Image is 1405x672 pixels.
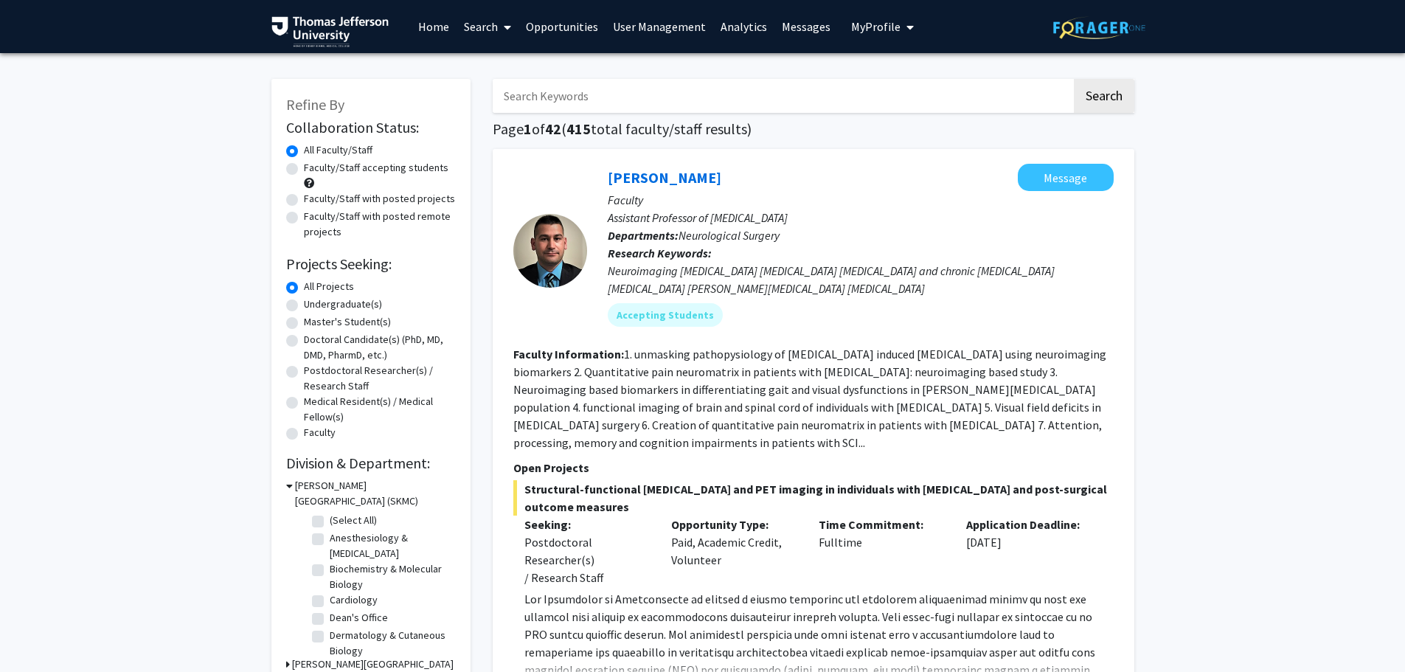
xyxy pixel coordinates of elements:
p: Application Deadline: [966,516,1092,533]
label: Dermatology & Cutaneous Biology [330,628,452,659]
div: Fulltime [808,516,955,586]
h3: [PERSON_NAME][GEOGRAPHIC_DATA] (SKMC) [295,478,456,509]
label: All Faculty/Staff [304,142,372,158]
a: Opportunities [518,1,606,52]
b: Research Keywords: [608,246,712,260]
label: Postdoctoral Researcher(s) / Research Staff [304,363,456,394]
a: Search [457,1,518,52]
a: Home [411,1,457,52]
label: Anesthesiology & [MEDICAL_DATA] [330,530,452,561]
div: Postdoctoral Researcher(s) / Research Staff [524,533,650,586]
button: Message Mahdi Alizedah [1018,164,1114,191]
input: Search Keywords [493,79,1072,113]
span: 1 [524,119,532,138]
mat-chip: Accepting Students [608,303,723,327]
a: [PERSON_NAME] [608,168,721,187]
label: Faculty/Staff accepting students [304,160,448,176]
p: Time Commitment: [819,516,944,533]
a: Analytics [713,1,774,52]
label: Doctoral Candidate(s) (PhD, MD, DMD, PharmD, etc.) [304,332,456,363]
img: Thomas Jefferson University Logo [271,16,389,47]
b: Faculty Information: [513,347,624,361]
label: Biochemistry & Molecular Biology [330,561,452,592]
label: Undergraduate(s) [304,297,382,312]
h2: Projects Seeking: [286,255,456,273]
p: Opportunity Type: [671,516,797,533]
div: [DATE] [955,516,1103,586]
label: Medical Resident(s) / Medical Fellow(s) [304,394,456,425]
span: 415 [566,119,591,138]
h2: Collaboration Status: [286,119,456,136]
span: Neurological Surgery [679,228,780,243]
label: (Select All) [330,513,377,528]
h2: Division & Department: [286,454,456,472]
label: Faculty [304,425,336,440]
h1: Page of ( total faculty/staff results) [493,120,1134,138]
p: Faculty [608,191,1114,209]
iframe: Chat [11,606,63,661]
label: Faculty/Staff with posted remote projects [304,209,456,240]
b: Departments: [608,228,679,243]
img: ForagerOne Logo [1053,16,1145,39]
span: My Profile [851,19,901,34]
p: Seeking: [524,516,650,533]
label: Dean's Office [330,610,388,626]
label: Master's Student(s) [304,314,391,330]
p: Assistant Professor of [MEDICAL_DATA] [608,209,1114,226]
a: Messages [774,1,838,52]
button: Search [1074,79,1134,113]
span: 42 [545,119,561,138]
div: Neuroimaging [MEDICAL_DATA] [MEDICAL_DATA] [MEDICAL_DATA] and chronic [MEDICAL_DATA] [MEDICAL_DAT... [608,262,1114,297]
label: Cardiology [330,592,378,608]
fg-read-more: 1. unmasking pathopysiology of [MEDICAL_DATA] induced [MEDICAL_DATA] using neuroimaging biomarker... [513,347,1106,450]
label: All Projects [304,279,354,294]
a: User Management [606,1,713,52]
label: Faculty/Staff with posted projects [304,191,455,207]
p: Open Projects [513,459,1114,477]
div: Paid, Academic Credit, Volunteer [660,516,808,586]
span: Structural-functional [MEDICAL_DATA] and PET imaging in individuals with [MEDICAL_DATA] and post-... [513,480,1114,516]
span: Refine By [286,95,344,114]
